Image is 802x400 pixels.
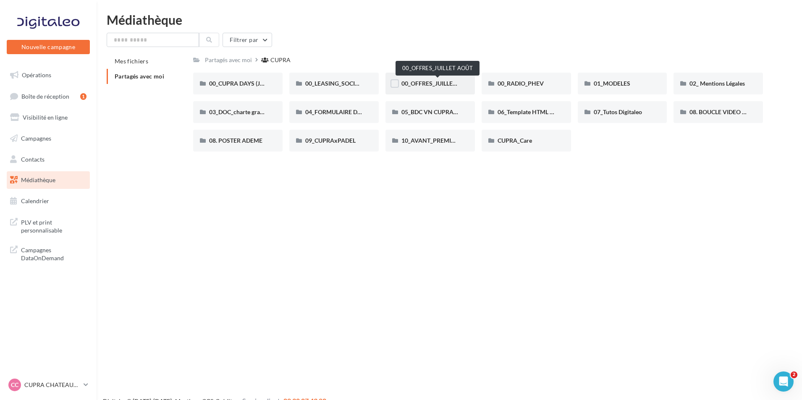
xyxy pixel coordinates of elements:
[5,151,92,168] a: Contacts
[209,80,270,87] span: 00_CUPRA DAYS (JPO)
[21,217,86,235] span: PLV et print personnalisable
[396,61,480,76] div: 00_OFFRES_JUILLET AOÛT
[21,155,45,162] span: Contacts
[24,381,80,389] p: CUPRA CHATEAUROUX
[594,80,630,87] span: 01_MODELES
[22,71,51,78] span: Opérations
[401,137,539,144] span: 10_AVANT_PREMIÈRES_CUPRA (VENTES PRIVEES)
[21,135,51,142] span: Campagnes
[689,108,800,115] span: 08. BOUCLE VIDEO ECRAN SHOWROOM
[21,92,69,99] span: Boîte de réception
[21,197,49,204] span: Calendrier
[773,371,794,392] iframe: Intercom live chat
[11,381,18,389] span: CC
[791,371,797,378] span: 2
[305,108,430,115] span: 04_FORMULAIRE DES DEMANDES CRÉATIVES
[401,80,474,87] span: 00_OFFRES_JUILLET AOÛT
[270,56,291,64] div: CUPRA
[205,56,252,64] div: Partagés avec moi
[5,130,92,147] a: Campagnes
[5,109,92,126] a: Visibilité en ligne
[209,137,262,144] span: 08. POSTER ADEME
[689,80,745,87] span: 02_ Mentions Légales
[305,137,356,144] span: 09_CUPRAxPADEL
[7,40,90,54] button: Nouvelle campagne
[209,108,319,115] span: 03_DOC_charte graphique et GUIDELINES
[594,108,642,115] span: 07_Tutos Digitaleo
[5,171,92,189] a: Médiathèque
[115,58,148,65] span: Mes fichiers
[498,80,544,87] span: 00_RADIO_PHEV
[305,80,399,87] span: 00_LEASING_SOCIAL_ÉLECTRIQUE
[5,213,92,238] a: PLV et print personnalisable
[5,192,92,210] a: Calendrier
[21,176,55,183] span: Médiathèque
[5,241,92,266] a: Campagnes DataOnDemand
[223,33,272,47] button: Filtrer par
[498,137,532,144] span: CUPRA_Care
[21,244,86,262] span: Campagnes DataOnDemand
[107,13,792,26] div: Médiathèque
[23,114,68,121] span: Visibilité en ligne
[498,108,569,115] span: 06_Template HTML CUPRA
[401,108,468,115] span: 05_BDC VN CUPRA 2024
[115,73,164,80] span: Partagés avec moi
[7,377,90,393] a: CC CUPRA CHATEAUROUX
[5,66,92,84] a: Opérations
[80,93,86,100] div: 1
[5,87,92,105] a: Boîte de réception1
